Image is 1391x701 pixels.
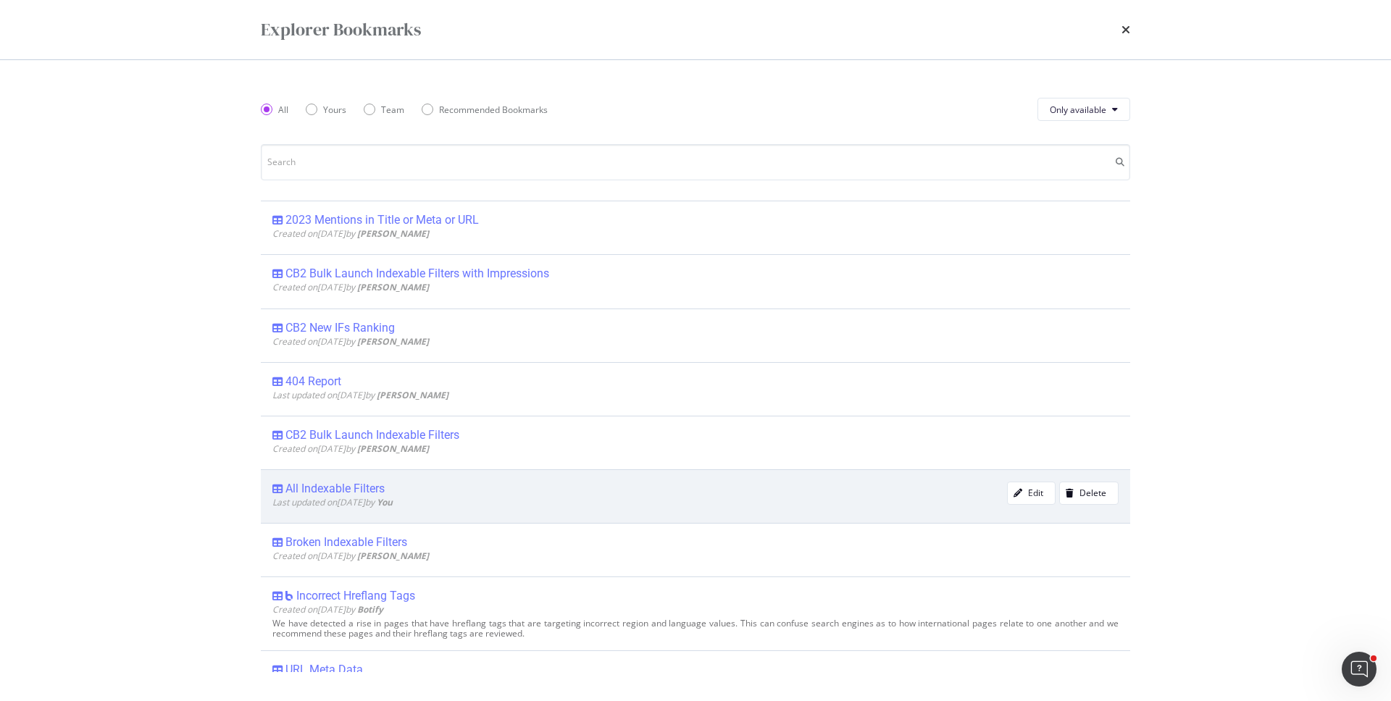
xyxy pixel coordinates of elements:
iframe: Intercom live chat [1342,652,1377,687]
button: Delete [1059,482,1119,505]
div: All [261,104,288,116]
div: Team [381,104,404,116]
div: Edit [1028,487,1043,499]
div: Recommended Bookmarks [422,104,548,116]
div: Yours [323,104,346,116]
b: You [377,496,393,508]
span: Created on [DATE] by [272,442,429,455]
div: 2023 Mentions in Title or Meta or URL [285,213,479,227]
div: CB2 New IFs Ranking [285,321,395,335]
div: Recommended Bookmarks [439,104,548,116]
div: Explorer Bookmarks [261,17,421,42]
div: Incorrect Hreflang Tags [296,589,415,603]
span: Only available [1050,104,1106,116]
div: Yours [306,104,346,116]
div: All Indexable Filters [285,482,385,496]
div: Broken Indexable Filters [285,535,407,550]
b: [PERSON_NAME] [357,335,429,348]
span: Created on [DATE] by [272,550,429,562]
div: All [278,104,288,116]
div: Delete [1079,487,1106,499]
b: [PERSON_NAME] [357,550,429,562]
b: [PERSON_NAME] [357,442,429,455]
input: Search [261,144,1130,180]
b: [PERSON_NAME] [357,281,429,293]
div: 404 Report [285,374,341,389]
div: URL Meta Data [285,663,363,677]
span: Last updated on [DATE] by [272,496,393,508]
div: Team [364,104,404,116]
span: Last updated on [DATE] by [272,389,448,401]
b: Botify [357,603,383,616]
button: Edit [1007,482,1056,505]
button: Only available [1037,98,1130,121]
span: Created on [DATE] by [272,335,429,348]
span: Created on [DATE] by [272,603,383,616]
b: [PERSON_NAME] [357,227,429,240]
div: times [1121,17,1130,42]
span: Created on [DATE] by [272,281,429,293]
b: [PERSON_NAME] [377,389,448,401]
div: CB2 Bulk Launch Indexable Filters with Impressions [285,266,549,281]
div: CB2 Bulk Launch Indexable Filters [285,428,459,442]
div: We have detected a rise in pages that have hreflang tags that are targeting incorrect region and ... [272,618,1119,639]
span: Created on [DATE] by [272,227,429,240]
